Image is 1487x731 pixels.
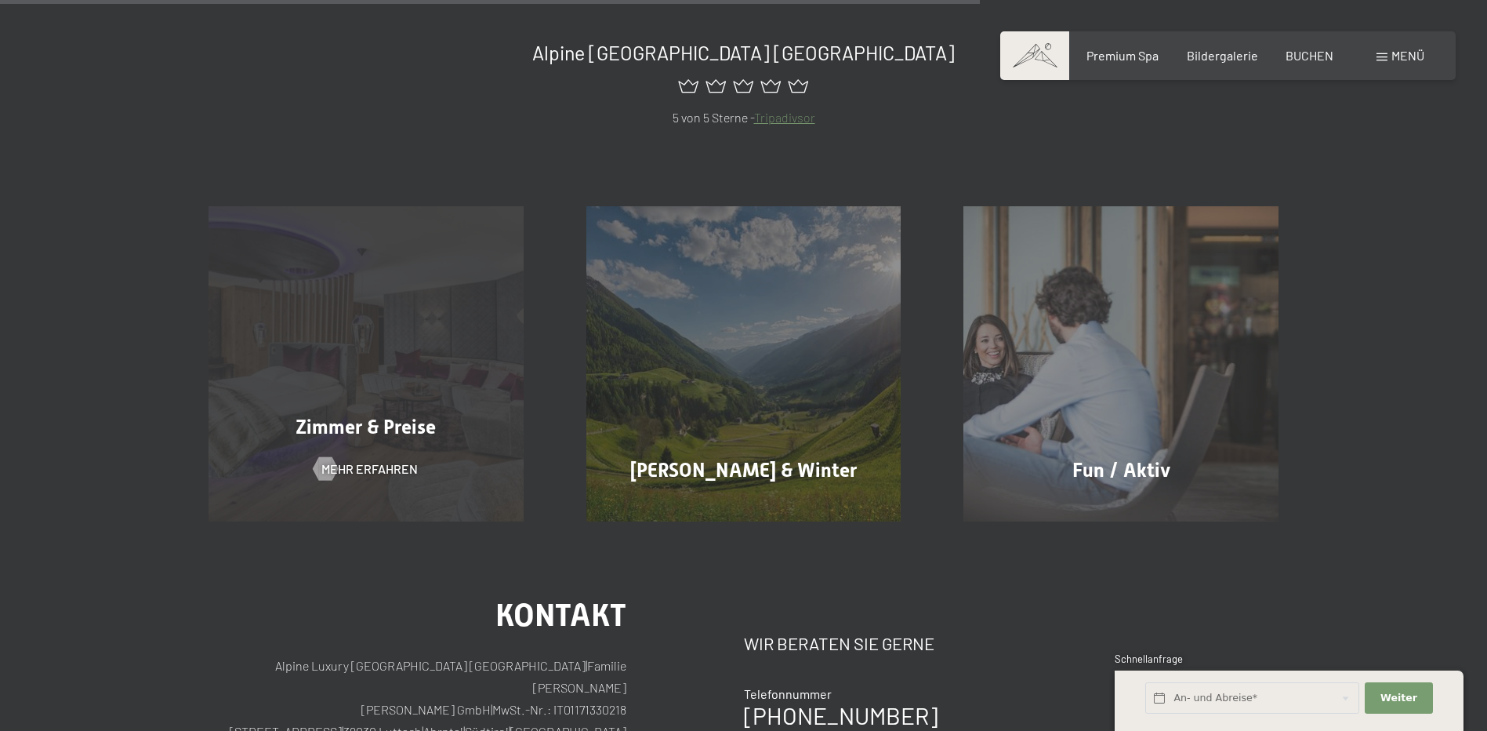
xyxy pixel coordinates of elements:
span: Schnellanfrage [1115,653,1183,665]
button: Weiter [1365,682,1432,715]
span: | [586,658,587,673]
span: Alpine [GEOGRAPHIC_DATA] [GEOGRAPHIC_DATA] [532,41,955,64]
span: [PERSON_NAME] & Winter [630,459,857,482]
span: Zimmer & Preise [296,416,436,438]
span: Fun / Aktiv [1072,459,1170,482]
a: Schnellanfrage Fun / Aktiv [932,206,1310,522]
span: Weiter [1380,691,1417,705]
a: Bildergalerie [1187,48,1258,63]
p: 5 von 5 Sterne - [209,107,1278,128]
a: Premium Spa [1086,48,1159,63]
a: Schnellanfrage [PERSON_NAME] & Winter [555,206,933,522]
a: Tripadivsor [754,110,815,125]
a: [PHONE_NUMBER] [744,701,938,729]
a: BUCHEN [1286,48,1333,63]
span: Kontakt [495,597,626,634]
span: | [491,702,492,717]
a: Schnellanfrage Zimmer & Preise Mehr erfahren [177,206,555,522]
span: Menü [1391,48,1424,63]
span: Telefonnummer [744,686,832,701]
span: Wir beraten Sie gerne [744,633,934,653]
span: Mehr erfahren [321,460,418,478]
